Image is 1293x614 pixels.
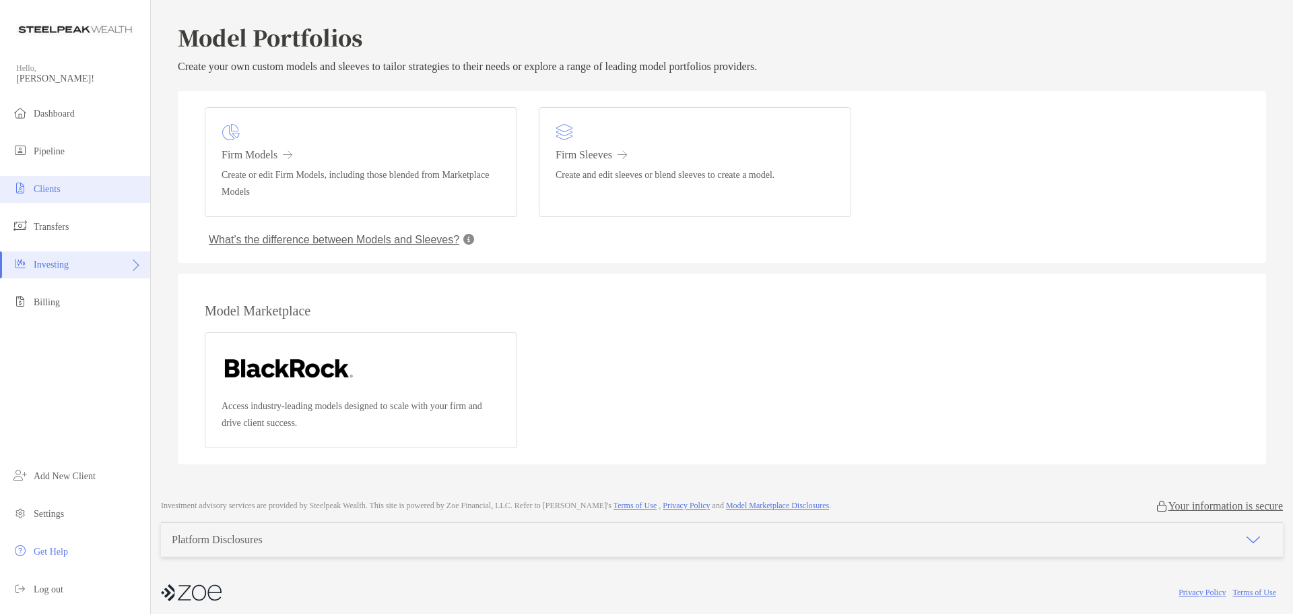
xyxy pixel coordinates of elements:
p: Create your own custom models and sleeves to tailor strategies to their needs or explore a range ... [178,58,1266,75]
a: BlackrockAccess industry-leading models designed to scale with your firm and drive client success. [205,332,517,448]
h3: Firm Sleeves [556,149,834,161]
img: company logo [161,578,222,608]
a: Privacy Policy [663,501,710,510]
span: Settings [34,509,64,519]
img: Blackrock [222,349,356,392]
span: Add New Client [34,471,96,481]
span: Investing [34,259,69,270]
button: What’s the difference between Models and Sleeves? [205,233,463,247]
img: transfers icon [12,218,28,234]
a: Model Marketplace Disclosures [726,501,829,510]
a: Firm SleevesCreate and edit sleeves or blend sleeves to create a model. [539,107,851,217]
img: add_new_client icon [12,467,28,483]
span: Dashboard [34,109,75,119]
img: Zoe Logo [16,5,134,54]
img: pipeline icon [12,142,28,158]
img: get-help icon [12,543,28,559]
img: icon arrow [1245,532,1261,548]
span: Log out [34,584,63,594]
p: Your information is secure [1168,499,1283,512]
h3: Firm Models [222,149,500,161]
a: Terms of Use [1233,588,1276,597]
img: settings icon [12,505,28,521]
a: Terms of Use [614,501,657,510]
span: Get Help [34,547,68,557]
h3: Model Marketplace [205,303,1239,319]
p: Investment advisory services are provided by Steelpeak Wealth . This site is powered by Zoe Finan... [161,501,831,511]
p: Access industry-leading models designed to scale with your firm and drive client success. [222,398,500,431]
span: [PERSON_NAME]! [16,73,142,84]
img: investing icon [12,255,28,272]
div: Platform Disclosures [172,534,263,546]
p: Create and edit sleeves or blend sleeves to create a model. [556,166,834,183]
img: logout icon [12,580,28,596]
a: Privacy Policy [1179,588,1226,597]
span: Billing [34,297,60,307]
h2: Model Portfolios [178,22,1266,53]
span: Clients [34,184,61,194]
img: billing icon [12,293,28,309]
a: Firm ModelsCreate or edit Firm Models, including those blended from Marketplace Models [205,107,517,217]
img: dashboard icon [12,104,28,121]
img: clients icon [12,180,28,196]
p: Create or edit Firm Models, including those blended from Marketplace Models [222,166,500,200]
span: Pipeline [34,146,65,156]
span: Transfers [34,222,69,232]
